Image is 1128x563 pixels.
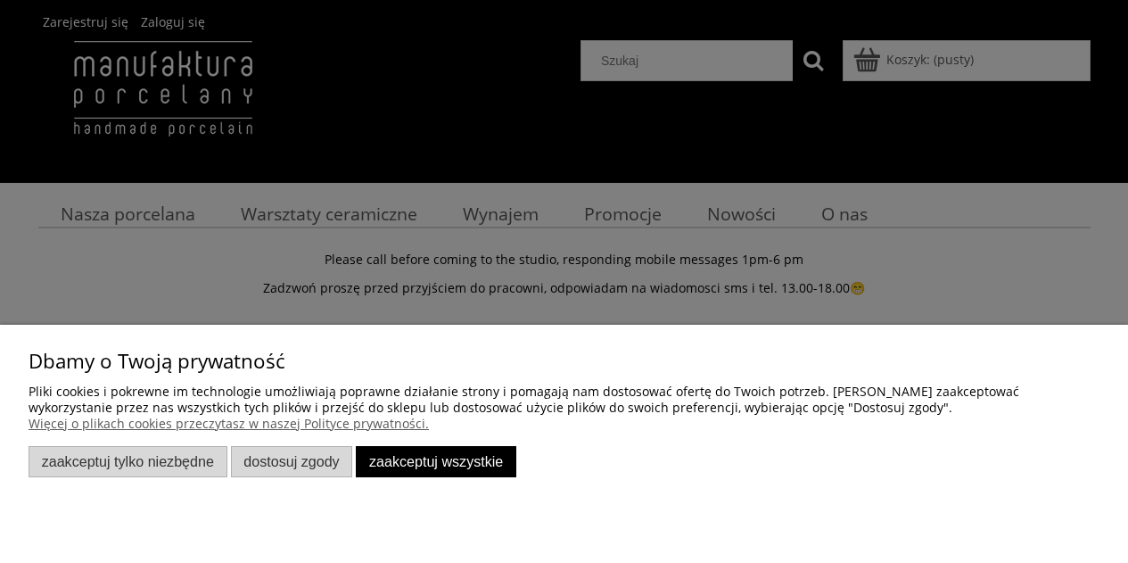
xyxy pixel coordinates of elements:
button: Zaakceptuj wszystkie [356,446,516,477]
a: Więcej o plikach cookies przeczytasz w naszej Polityce prywatności. [29,415,429,432]
p: Pliki cookies i pokrewne im technologie umożliwiają poprawne działanie strony i pomagają nam dost... [29,384,1099,416]
button: Dostosuj zgody [231,446,353,477]
button: Zaakceptuj tylko niezbędne [29,446,227,477]
p: Dbamy o Twoją prywatność [29,353,1099,369]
